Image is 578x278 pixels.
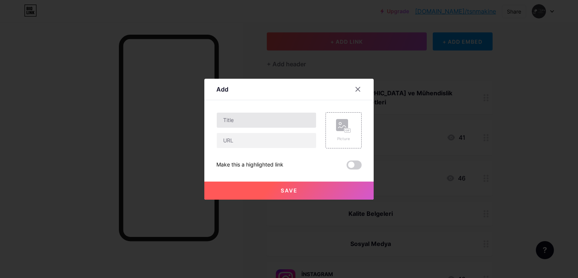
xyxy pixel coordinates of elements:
div: Picture [336,136,351,142]
input: Title [217,113,316,128]
button: Save [204,182,374,200]
div: Make this a highlighted link [216,160,283,170]
span: Save [281,187,298,194]
div: Add [216,85,228,94]
input: URL [217,133,316,148]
